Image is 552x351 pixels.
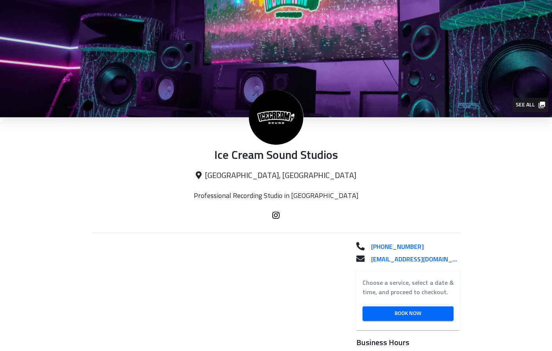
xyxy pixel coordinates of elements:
label: Choose a service, select a date & time, and proceed to checkout. [363,278,454,297]
span: Book Now [369,309,448,319]
p: [GEOGRAPHIC_DATA], [GEOGRAPHIC_DATA] [92,171,460,181]
p: Ice Cream Sound Studios [92,149,460,163]
a: [EMAIL_ADDRESS][DOMAIN_NAME] [365,255,460,264]
button: See all [513,98,548,112]
p: Professional Recording Studio in [GEOGRAPHIC_DATA] [184,192,368,200]
a: [PHONE_NUMBER] [365,242,460,252]
h6: Business Hours [356,337,460,349]
span: See all [516,100,544,110]
img: Ice Cream Sound Studios [249,90,304,145]
a: Book Now [363,306,454,321]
